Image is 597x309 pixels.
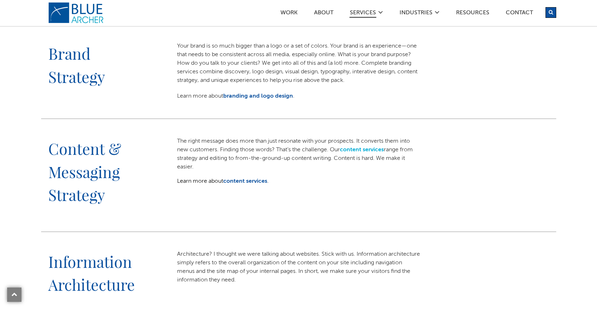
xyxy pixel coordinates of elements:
[177,250,420,284] p: Architecture? I thought we were talking about websites. Stick with us. Information architecture s...
[48,42,149,102] h2: Brand Strategy
[170,137,427,184] div: Learn more about .
[223,93,293,99] a: branding and logo design
[314,10,334,18] a: ABOUT
[349,10,376,18] a: SERVICES
[223,178,267,184] a: content services
[177,92,420,100] p: Learn more about .
[505,10,533,18] a: Contact
[399,10,433,18] a: Industries
[177,42,420,85] p: Your brand is so much bigger than a logo or a set of colors. Your brand is an experience—one that...
[280,10,298,18] a: Work
[340,147,384,153] a: content services
[48,2,106,24] a: logo
[456,10,490,18] a: Resources
[177,137,420,171] p: The right message does more than just resonate with your prospects. It converts them into new cus...
[48,137,149,221] h2: Content & Messaging Strategy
